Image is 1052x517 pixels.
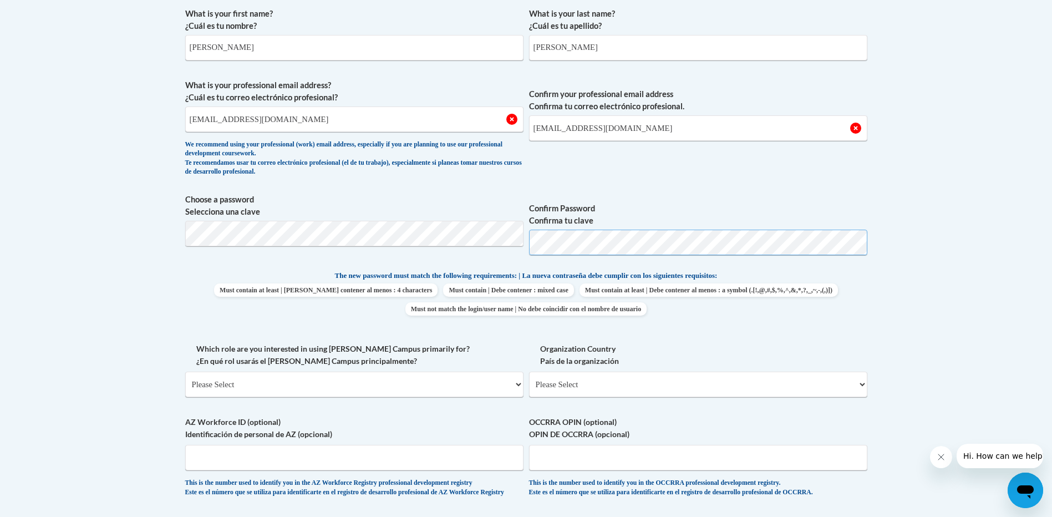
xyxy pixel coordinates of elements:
[1008,473,1043,508] iframe: Button to launch messaging window
[185,140,524,177] div: We recommend using your professional (work) email address, especially if you are planning to use ...
[529,8,867,32] label: What is your last name? ¿Cuál es tu apellido?
[185,107,524,132] input: Metadata input
[185,343,524,367] label: Which role are you interested in using [PERSON_NAME] Campus primarily for? ¿En qué rol usarás el ...
[930,446,952,468] iframe: Close message
[443,283,573,297] span: Must contain | Debe contener : mixed case
[529,115,867,141] input: Required
[214,283,438,297] span: Must contain at least | [PERSON_NAME] contener al menos : 4 characters
[185,8,524,32] label: What is your first name? ¿Cuál es tu nombre?
[185,416,524,440] label: AZ Workforce ID (optional) Identificación de personal de AZ (opcional)
[185,479,524,497] div: This is the number used to identify you in the AZ Workforce Registry professional development reg...
[185,35,524,60] input: Metadata input
[957,444,1043,468] iframe: Message from company
[529,35,867,60] input: Metadata input
[335,271,718,281] span: The new password must match the following requirements: | La nueva contraseña debe cumplir con lo...
[405,302,647,316] span: Must not match the login/user name | No debe coincidir con el nombre de usuario
[529,479,867,497] div: This is the number used to identify you in the OCCRRA professional development registry. Este es ...
[185,79,524,104] label: What is your professional email address? ¿Cuál es tu correo electrónico profesional?
[529,343,867,367] label: Organization Country País de la organización
[529,202,867,227] label: Confirm Password Confirma tu clave
[7,8,90,17] span: Hi. How can we help?
[529,88,867,113] label: Confirm your professional email address Confirma tu correo electrónico profesional.
[185,194,524,218] label: Choose a password Selecciona una clave
[529,416,867,440] label: OCCRRA OPIN (optional) OPIN DE OCCRRA (opcional)
[580,283,838,297] span: Must contain at least | Debe contener al menos : a symbol (.[!,@,#,$,%,^,&,*,?,_,~,-,(,)])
